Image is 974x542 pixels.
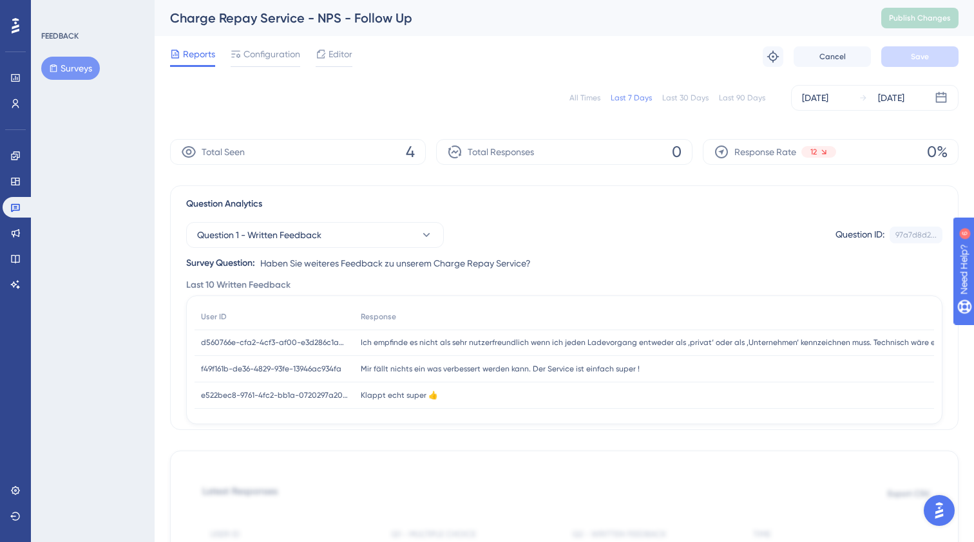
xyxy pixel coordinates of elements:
[662,93,709,103] div: Last 30 Days
[361,364,640,374] span: Mir fällt nichts ein was verbessert werden kann. Der Service ist einfach super !
[186,256,255,271] div: Survey Question:
[361,312,396,322] span: Response
[183,46,215,62] span: Reports
[90,6,93,17] div: 6
[878,90,904,106] div: [DATE]
[170,9,849,27] div: Charge Repay Service - NPS - Follow Up
[802,90,828,106] div: [DATE]
[672,142,682,162] span: 0
[186,222,444,248] button: Question 1 - Written Feedback
[881,8,959,28] button: Publish Changes
[569,93,600,103] div: All Times
[201,312,227,322] span: User ID
[719,93,765,103] div: Last 90 Days
[201,390,348,400] span: e522bec8-9761-4fc2-bb1a-0720297a2000
[819,51,846,62] span: Cancel
[836,227,884,243] div: Question ID:
[734,144,796,160] span: Response Rate
[186,277,291,293] span: Last 10 Written Feedback
[794,46,871,67] button: Cancel
[202,144,245,160] span: Total Seen
[260,256,531,271] span: Haben Sie weiteres Feedback zu unserem Charge Repay Service?
[201,364,341,374] span: f49f161b-de36-4829-93fe-13946ac934fa
[611,93,652,103] div: Last 7 Days
[881,46,959,67] button: Save
[30,3,81,19] span: Need Help?
[197,227,321,243] span: Question 1 - Written Feedback
[920,491,959,530] iframe: UserGuiding AI Assistant Launcher
[41,31,79,41] div: FEEDBACK
[201,337,348,348] span: d560766e-cfa2-4cf3-af00-e3d286c1a8ad
[889,13,951,23] span: Publish Changes
[927,142,948,162] span: 0%
[186,196,262,212] span: Question Analytics
[895,230,937,240] div: 97a7d8d2...
[361,390,438,400] span: Klappt echt super 👍
[41,57,100,80] button: Surveys
[329,46,352,62] span: Editor
[406,142,415,162] span: 4
[810,147,817,157] span: 12
[243,46,300,62] span: Configuration
[468,144,534,160] span: Total Responses
[911,51,929,62] span: Save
